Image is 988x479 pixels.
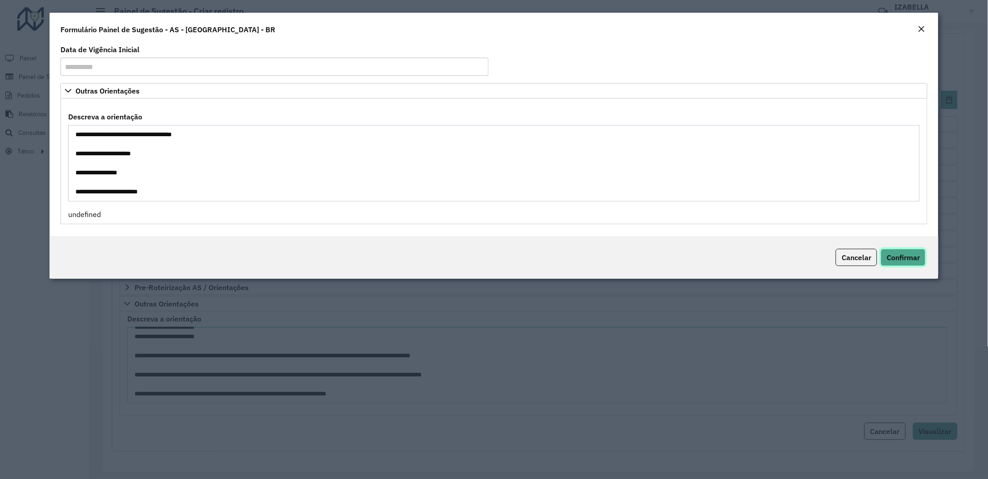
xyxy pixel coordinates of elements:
span: Confirmar [887,253,920,262]
label: Data de Vigência Inicial [60,44,140,55]
button: Confirmar [881,249,926,266]
label: Descreva a orientação [68,111,142,122]
span: Cancelar [842,253,871,262]
h4: Formulário Painel de Sugestão - AS - [GEOGRAPHIC_DATA] - BR [60,24,275,35]
button: Cancelar [836,249,877,266]
a: Outras Orientações [60,83,928,99]
em: Fechar [918,25,925,33]
span: Outras Orientações [75,87,140,94]
div: Outras Orientações [60,99,928,224]
button: Close [915,24,928,35]
span: undefined [68,210,101,219]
